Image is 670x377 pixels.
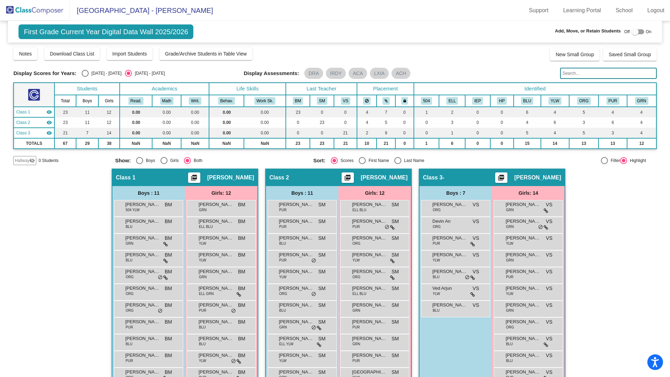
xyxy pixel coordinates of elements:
[352,235,387,242] span: [PERSON_NAME]
[98,138,120,149] td: 38
[546,251,552,259] span: VS
[423,174,442,181] span: Class 3
[89,70,121,76] div: [DATE] - [DATE]
[377,95,395,107] th: Keep with students
[577,97,591,105] button: ORG
[465,117,490,128] td: 0
[442,174,444,181] span: -
[244,70,299,76] span: Display Assessments:
[279,218,314,225] span: [PERSON_NAME]
[569,138,599,149] td: 13
[492,186,565,200] div: Girls: 14
[38,157,58,164] span: 0 Students
[279,241,286,246] span: BLU
[497,174,505,184] mat-icon: picture_as_pdf
[160,97,173,105] button: Math
[286,83,357,95] th: Last Teacher
[490,138,514,149] td: 0
[126,224,132,229] span: BLU
[352,258,360,263] span: YLW
[152,107,181,117] td: 0.00
[555,28,621,35] span: Add, Move, or Retain Students
[392,218,399,225] span: SM
[14,128,54,138] td: Vicki Schubert -
[334,138,357,149] td: 21
[76,117,98,128] td: 11
[352,207,366,213] span: ELL BLU
[377,128,395,138] td: 9
[385,224,389,230] span: do_not_disturb_alt
[279,258,286,263] span: PUR
[598,95,627,107] th: Purple Team
[310,128,334,138] td: 0
[318,201,326,208] span: SM
[165,251,172,259] span: BM
[560,68,656,79] input: Search...
[523,5,554,16] a: Support
[377,117,395,128] td: 5
[244,107,286,117] td: 0.00
[126,207,140,213] span: 504 YLW
[472,268,479,275] span: VS
[357,107,377,117] td: 4
[392,268,399,275] span: SM
[209,107,244,117] td: 0.00
[366,157,389,164] div: First Name
[279,235,314,242] span: [PERSON_NAME]
[165,235,172,242] span: BM
[310,138,334,149] td: 23
[514,107,541,117] td: 6
[506,268,541,275] span: [PERSON_NAME]
[497,97,507,105] button: HP
[14,138,54,149] td: TOTALS
[50,51,94,57] span: Download Class List
[199,258,206,263] span: YLW
[624,29,630,35] span: Off
[439,117,465,128] td: 3
[395,107,414,117] td: 0
[349,68,367,79] mat-chip: ACA
[126,241,133,246] span: GRN
[635,97,648,105] button: GRN
[76,95,98,107] th: Boys
[209,117,244,128] td: 0.00
[627,117,656,128] td: 4
[181,107,209,117] td: 0.00
[414,117,439,128] td: 0
[432,251,467,258] span: [PERSON_NAME]
[377,138,395,149] td: 21
[120,83,209,95] th: Academics
[341,97,351,105] button: VS
[521,97,533,105] button: BLU
[286,107,310,117] td: 23
[120,128,152,138] td: 0.00
[115,157,131,164] span: Show:
[414,83,656,95] th: Identified
[546,268,552,275] span: VS
[318,268,326,275] span: SM
[541,95,569,107] th: Yellow Team
[439,138,465,149] td: 6
[244,128,286,138] td: 0.00
[569,117,599,128] td: 3
[286,138,310,149] td: 23
[238,201,245,208] span: BM
[550,48,600,61] button: New Small Group
[19,51,32,57] span: Notes
[472,218,479,225] span: VS
[472,235,479,242] span: VS
[54,138,76,149] td: 67
[167,157,179,164] div: Girls
[165,218,172,225] span: BM
[392,235,399,242] span: SM
[132,70,165,76] div: [DATE] - [DATE]
[352,218,387,225] span: [PERSON_NAME]
[439,95,465,107] th: English Language Learner
[181,128,209,138] td: 0.00
[465,107,490,117] td: 0
[286,95,310,107] th: Bridget Mercik
[514,95,541,107] th: Blue Team
[126,274,134,280] span: ORG
[392,201,399,208] span: SM
[54,128,76,138] td: 21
